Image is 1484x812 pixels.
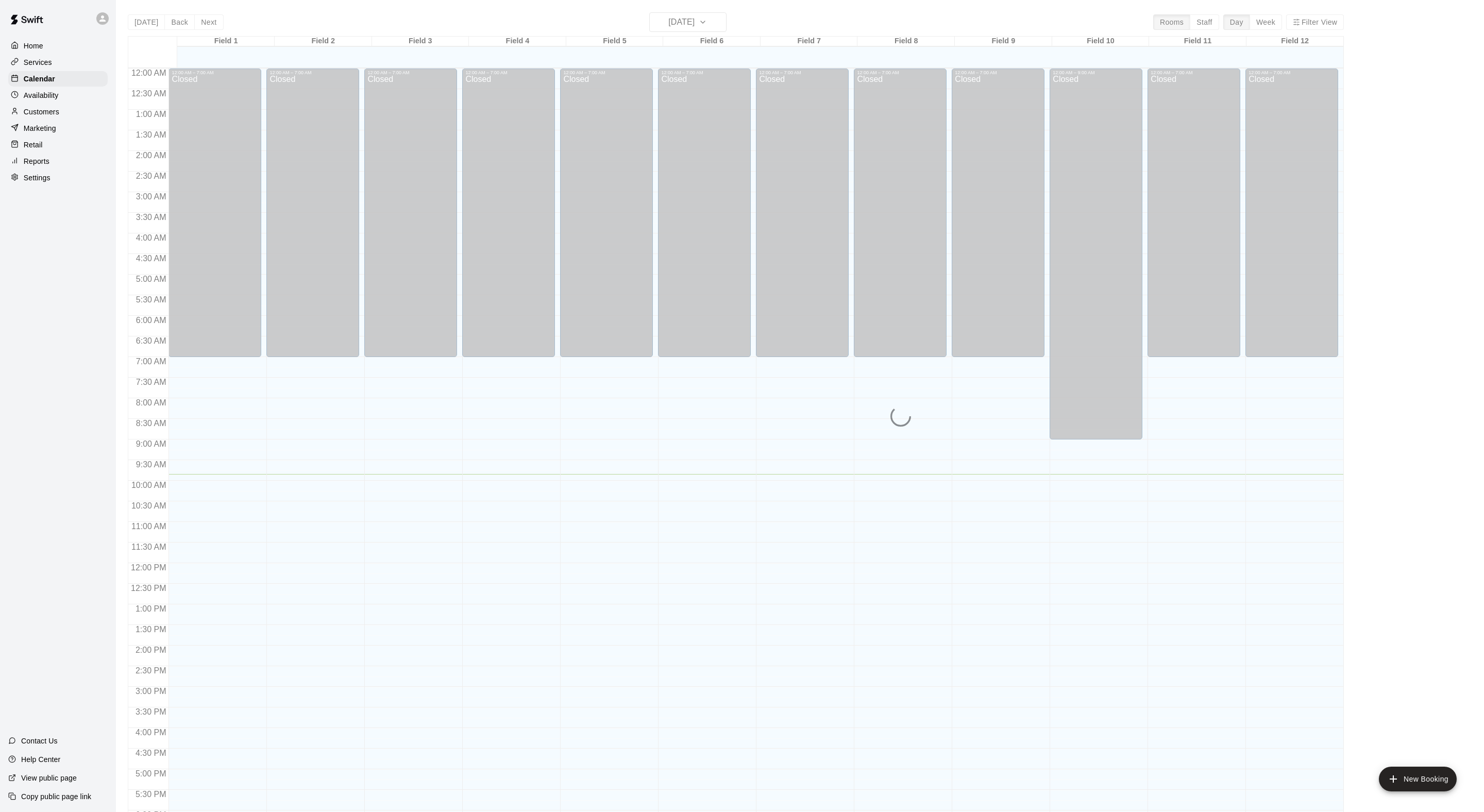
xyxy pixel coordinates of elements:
[1249,75,1335,361] div: Closed
[761,37,858,46] div: Field 7
[133,378,169,386] span: 7:30 AM
[133,646,169,654] span: 2:00 PM
[560,69,653,357] div: 12:00 AM – 7:00 AM: Closed
[661,70,748,75] div: 12:00 AM – 7:00 AM
[275,37,372,46] div: Field 2
[663,37,761,46] div: Field 6
[1151,70,1237,75] div: 12:00 AM – 7:00 AM
[269,70,356,75] div: 12:00 AM – 7:00 AM
[133,439,169,448] span: 9:00 AM
[955,37,1052,46] div: Field 9
[8,38,108,54] a: Home
[133,275,169,283] span: 5:00 AM
[24,90,59,100] p: Availability
[133,769,169,778] span: 5:00 PM
[465,75,552,361] div: Closed
[129,481,169,489] span: 10:00 AM
[24,123,56,133] p: Marketing
[462,69,555,357] div: 12:00 AM – 7:00 AM: Closed
[857,75,943,361] div: Closed
[21,754,60,765] p: Help Center
[566,37,664,46] div: Field 5
[177,37,275,46] div: Field 1
[1050,69,1142,439] div: 12:00 AM – 9:00 AM: Closed
[168,69,261,357] div: 12:00 AM – 7:00 AM: Closed
[133,790,169,799] span: 5:30 PM
[1052,37,1150,46] div: Field 10
[128,584,168,593] span: 12:30 PM
[133,419,169,428] span: 8:30 AM
[955,75,1041,361] div: Closed
[367,70,454,75] div: 12:00 AM – 7:00 AM
[133,316,169,325] span: 6:00 AM
[21,736,58,746] p: Contact Us
[8,88,108,103] a: Availability
[756,69,849,357] div: 12:00 AM – 7:00 AM: Closed
[8,121,108,136] a: Marketing
[24,140,43,150] p: Retail
[24,57,52,67] p: Services
[8,170,108,185] a: Settings
[133,707,169,716] span: 3:30 PM
[24,74,55,84] p: Calendar
[661,75,748,361] div: Closed
[955,70,1041,75] div: 12:00 AM – 7:00 AM
[129,501,169,510] span: 10:30 AM
[133,192,169,201] span: 3:00 AM
[129,522,169,531] span: 11:00 AM
[1148,69,1240,357] div: 12:00 AM – 7:00 AM: Closed
[133,110,169,119] span: 1:00 AM
[658,69,751,357] div: 12:00 AM – 7:00 AM: Closed
[133,604,169,613] span: 1:00 PM
[24,156,49,166] p: Reports
[133,130,169,139] span: 1:30 AM
[24,41,43,51] p: Home
[1149,37,1246,46] div: Field 11
[1246,37,1344,46] div: Field 12
[133,336,169,345] span: 6:30 AM
[469,37,566,46] div: Field 4
[129,543,169,551] span: 11:30 AM
[269,75,356,361] div: Closed
[759,75,846,361] div: Closed
[133,213,169,222] span: 3:30 AM
[8,137,108,153] a: Retail
[563,70,650,75] div: 12:00 AM – 7:00 AM
[172,75,258,361] div: Closed
[8,71,108,87] a: Calendar
[759,70,846,75] div: 12:00 AM – 7:00 AM
[128,563,168,572] span: 12:00 PM
[367,75,454,361] div: Closed
[1053,75,1139,443] div: Closed
[133,460,169,469] span: 9:30 AM
[133,233,169,242] span: 4:00 AM
[8,55,108,70] div: Services
[133,728,169,737] span: 4:00 PM
[952,69,1044,357] div: 12:00 AM – 7:00 AM: Closed
[465,70,552,75] div: 12:00 AM – 7:00 AM
[172,70,258,75] div: 12:00 AM – 7:00 AM
[24,107,59,117] p: Customers
[24,173,50,183] p: Settings
[1053,70,1139,75] div: 12:00 AM – 9:00 AM
[133,254,169,263] span: 4:30 AM
[8,104,108,120] a: Customers
[1249,70,1335,75] div: 12:00 AM – 7:00 AM
[133,687,169,696] span: 3:00 PM
[133,625,169,634] span: 1:30 PM
[563,75,650,361] div: Closed
[133,398,169,407] span: 8:00 AM
[21,773,77,783] p: View public page
[857,37,955,46] div: Field 8
[133,172,169,180] span: 2:30 AM
[133,749,169,757] span: 4:30 PM
[266,69,359,357] div: 12:00 AM – 7:00 AM: Closed
[129,89,169,98] span: 12:30 AM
